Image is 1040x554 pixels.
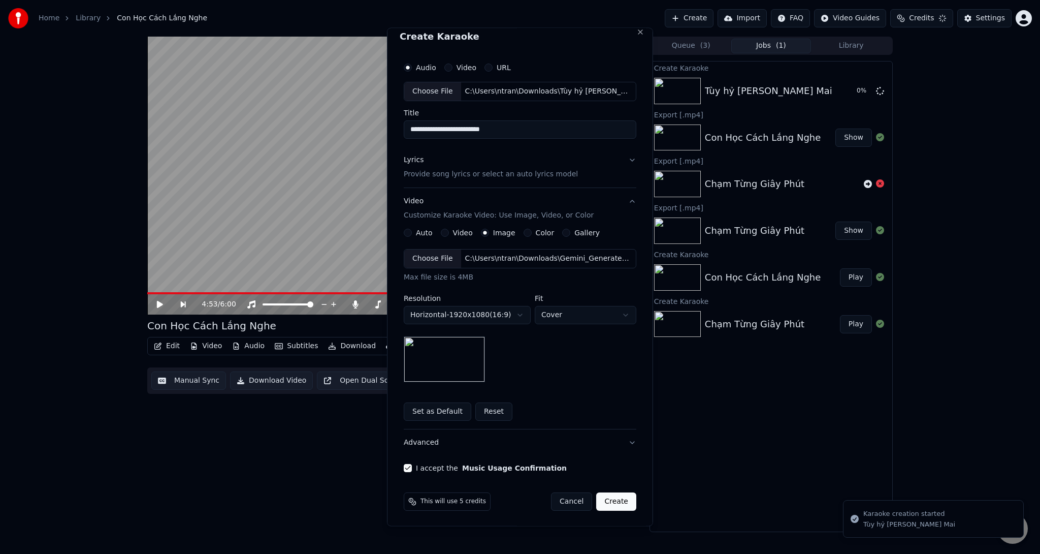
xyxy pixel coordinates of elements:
div: VideoCustomize Karaoke Video: Use Image, Video, or Color [404,228,636,428]
label: Resolution [404,294,531,301]
button: I accept the [462,464,567,471]
h2: Create Karaoke [400,32,640,41]
button: Cancel [551,492,592,510]
label: URL [497,64,511,71]
div: Video [404,196,594,220]
p: Customize Karaoke Video: Use Image, Video, or Color [404,210,594,220]
span: This will use 5 credits [420,497,486,505]
div: C:\Users\ntran\Downloads\Tùy hỷ [PERSON_NAME] Mai.mp3 [461,86,634,97]
label: Fit [535,294,636,301]
div: Lyrics [404,155,424,165]
label: Title [404,109,636,116]
button: VideoCustomize Karaoke Video: Use Image, Video, or Color [404,188,636,228]
label: Audio [416,64,436,71]
label: I accept the [416,464,567,471]
label: Image [493,229,515,236]
button: Set as Default [404,402,471,420]
p: Provide song lyrics or select an auto lyrics model [404,169,578,179]
div: Choose File [404,249,461,267]
div: Choose File [404,82,461,101]
label: Gallery [574,229,600,236]
label: Color [536,229,555,236]
button: Reset [475,402,512,420]
button: Advanced [404,429,636,455]
label: Video [453,229,473,236]
div: Max file size is 4MB [404,272,636,282]
div: C:\Users\ntran\Downloads\Gemini_Generated_Image_bir3p5bir3p5bir3 copy.jpg [461,253,634,263]
button: LyricsProvide song lyrics or select an auto lyrics model [404,146,636,187]
label: Video [457,64,476,71]
label: Auto [416,229,433,236]
button: Create [596,492,636,510]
